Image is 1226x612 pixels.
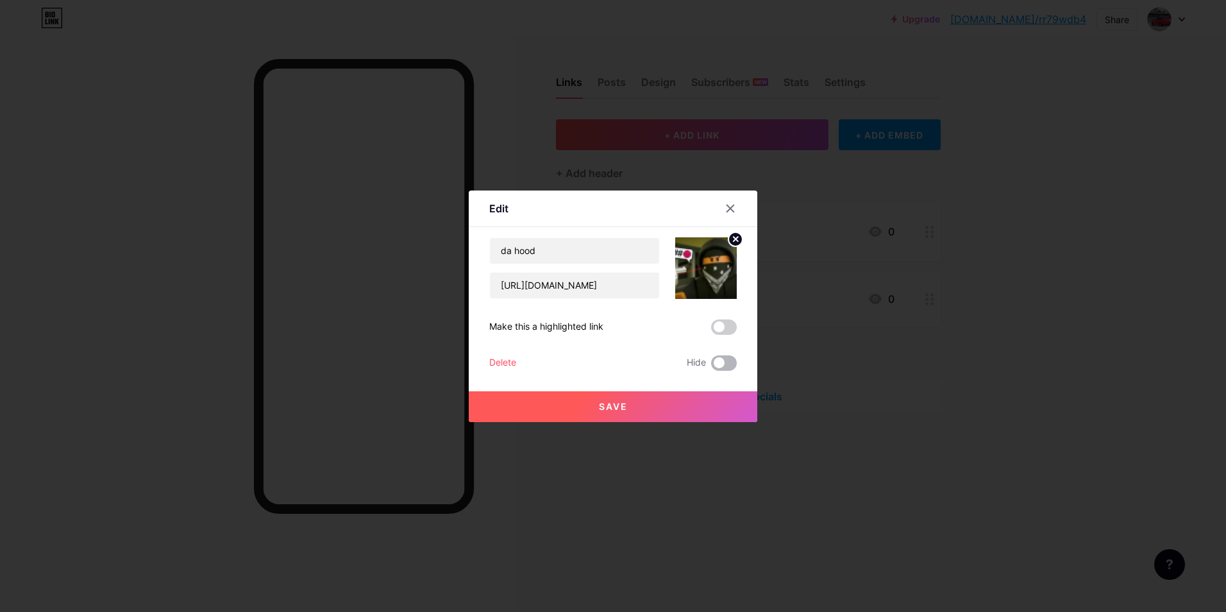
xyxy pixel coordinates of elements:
[675,237,737,299] img: link_thumbnail
[599,401,628,412] span: Save
[687,355,706,371] span: Hide
[490,238,659,264] input: Title
[490,273,659,298] input: URL
[489,201,508,216] div: Edit
[469,391,757,422] button: Save
[489,319,603,335] div: Make this a highlighted link
[489,355,516,371] div: Delete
